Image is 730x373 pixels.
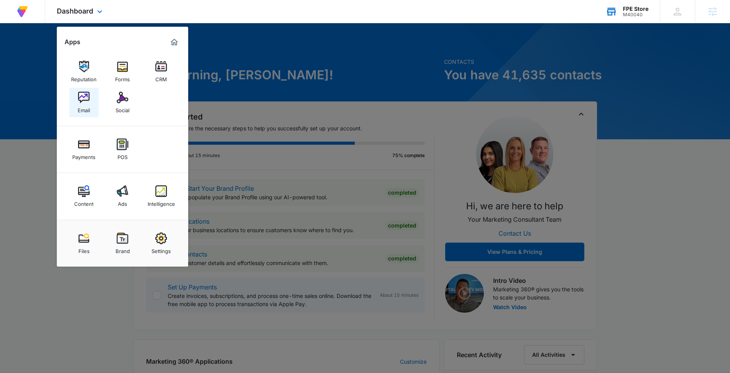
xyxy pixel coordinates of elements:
[115,72,130,82] div: Forms
[69,135,99,164] a: Payments
[116,244,130,254] div: Brand
[57,7,93,15] span: Dashboard
[69,57,99,86] a: Reputation
[69,229,99,258] a: Files
[15,5,29,19] img: Volusion
[108,135,137,164] a: POS
[117,150,128,160] div: POS
[108,229,137,258] a: Brand
[108,88,137,117] a: Social
[146,181,176,211] a: Intelligence
[148,197,175,207] div: Intelligence
[71,72,97,82] div: Reputation
[69,181,99,211] a: Content
[623,6,648,12] div: account name
[155,72,167,82] div: CRM
[146,229,176,258] a: Settings
[78,103,90,113] div: Email
[108,181,137,211] a: Ads
[168,36,180,48] a: Marketing 360® Dashboard
[118,197,127,207] div: Ads
[108,57,137,86] a: Forms
[78,244,90,254] div: Files
[65,38,80,46] h2: Apps
[623,12,648,17] div: account id
[146,57,176,86] a: CRM
[151,244,171,254] div: Settings
[74,197,94,207] div: Content
[72,150,95,160] div: Payments
[69,88,99,117] a: Email
[116,103,129,113] div: Social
